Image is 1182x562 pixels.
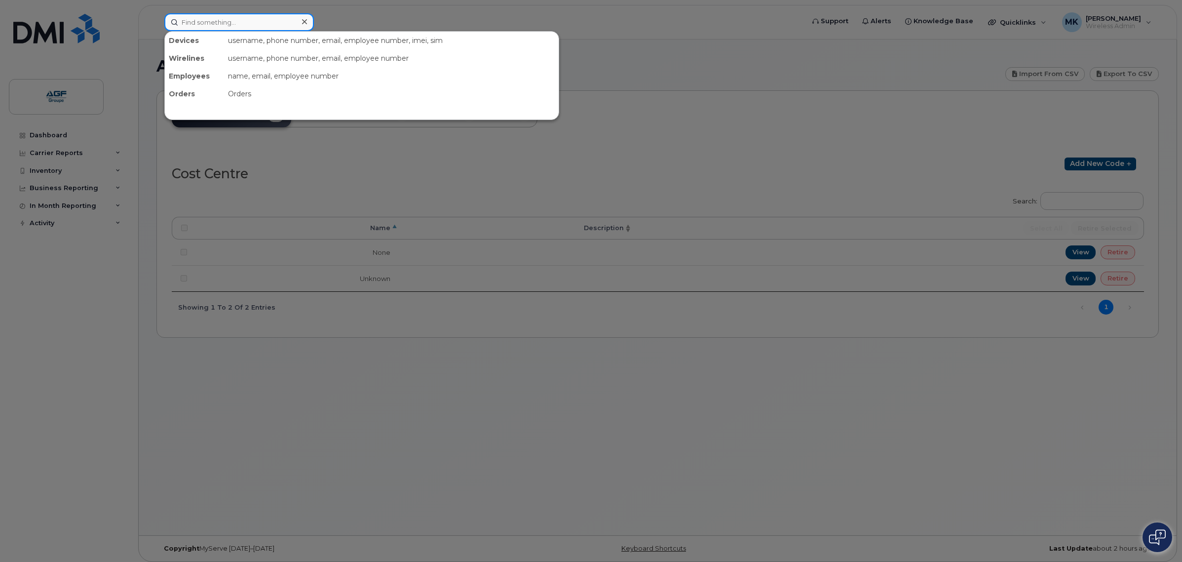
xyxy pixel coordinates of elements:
img: Open chat [1149,529,1166,545]
div: Orders [224,85,559,103]
div: Devices [165,32,224,49]
div: Orders [165,85,224,103]
div: username, phone number, email, employee number, imei, sim [224,32,559,49]
div: Employees [165,67,224,85]
div: Wirelines [165,49,224,67]
div: username, phone number, email, employee number [224,49,559,67]
div: name, email, employee number [224,67,559,85]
